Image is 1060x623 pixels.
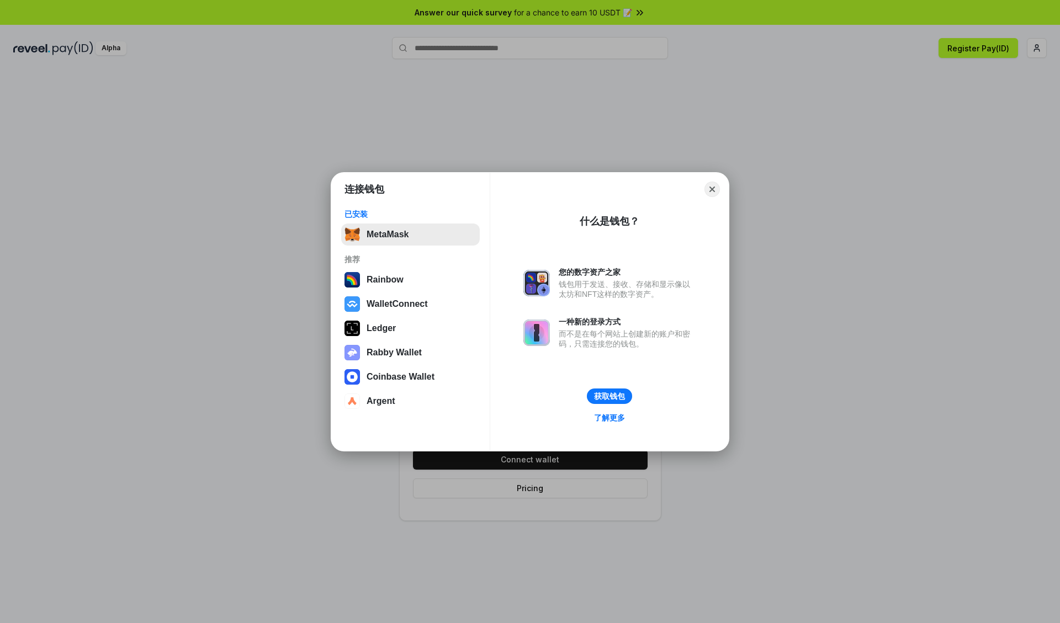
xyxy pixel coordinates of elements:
[341,293,480,315] button: WalletConnect
[594,413,625,423] div: 了解更多
[344,272,360,287] img: svg+xml,%3Csvg%20width%3D%22120%22%20height%3D%22120%22%20viewBox%3D%220%200%20120%20120%22%20fil...
[344,369,360,385] img: svg+xml,%3Csvg%20width%3D%2228%22%20height%3D%2228%22%20viewBox%3D%220%200%2028%2028%22%20fill%3D...
[559,317,696,327] div: 一种新的登录方式
[367,372,434,382] div: Coinbase Wallet
[523,320,550,346] img: svg+xml,%3Csvg%20xmlns%3D%22http%3A%2F%2Fwww.w3.org%2F2000%2Fsvg%22%20fill%3D%22none%22%20viewBox...
[344,345,360,360] img: svg+xml,%3Csvg%20xmlns%3D%22http%3A%2F%2Fwww.w3.org%2F2000%2Fsvg%22%20fill%3D%22none%22%20viewBox...
[580,215,639,228] div: 什么是钱包？
[344,227,360,242] img: svg+xml,%3Csvg%20fill%3D%22none%22%20height%3D%2233%22%20viewBox%3D%220%200%2035%2033%22%20width%...
[341,342,480,364] button: Rabby Wallet
[594,391,625,401] div: 获取钱包
[341,366,480,388] button: Coinbase Wallet
[559,329,696,349] div: 而不是在每个网站上创建新的账户和密码，只需连接您的钱包。
[559,279,696,299] div: 钱包用于发送、接收、存储和显示像以太坊和NFT这样的数字资产。
[341,269,480,291] button: Rainbow
[523,270,550,296] img: svg+xml,%3Csvg%20xmlns%3D%22http%3A%2F%2Fwww.w3.org%2F2000%2Fsvg%22%20fill%3D%22none%22%20viewBox...
[587,388,632,404] button: 获取钱包
[344,183,384,196] h1: 连接钱包
[367,230,409,239] div: MetaMask
[367,275,404,285] div: Rainbow
[367,348,422,358] div: Rabby Wallet
[367,396,395,406] div: Argent
[367,299,428,309] div: WalletConnect
[344,254,476,264] div: 推荐
[367,323,396,333] div: Ledger
[344,209,476,219] div: 已安装
[341,223,480,246] button: MetaMask
[704,182,720,197] button: Close
[344,393,360,409] img: svg+xml,%3Csvg%20width%3D%2228%22%20height%3D%2228%22%20viewBox%3D%220%200%2028%2028%22%20fill%3D...
[587,411,632,425] a: 了解更多
[559,267,696,277] div: 您的数字资产之家
[341,317,480,339] button: Ledger
[344,321,360,336] img: svg+xml,%3Csvg%20xmlns%3D%22http%3A%2F%2Fwww.w3.org%2F2000%2Fsvg%22%20width%3D%2228%22%20height%3...
[344,296,360,312] img: svg+xml,%3Csvg%20width%3D%2228%22%20height%3D%2228%22%20viewBox%3D%220%200%2028%2028%22%20fill%3D...
[341,390,480,412] button: Argent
